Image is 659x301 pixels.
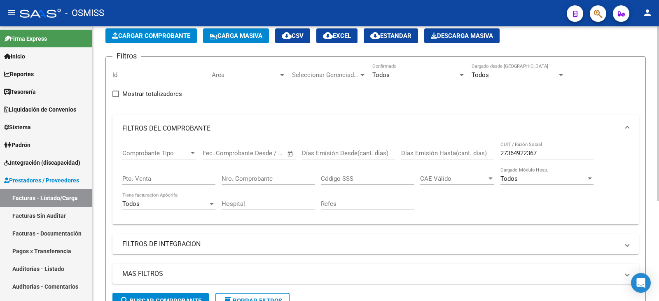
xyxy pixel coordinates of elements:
app-download-masive: Descarga masiva de comprobantes (adjuntos) [424,28,500,43]
mat-panel-title: MAS FILTROS [122,269,619,278]
mat-panel-title: FILTROS DE INTEGRACION [122,240,619,249]
span: EXCEL [323,32,351,40]
mat-icon: cloud_download [370,30,380,40]
span: Integración (discapacidad) [4,158,80,167]
span: Prestadores / Proveedores [4,176,79,185]
button: CSV [275,28,310,43]
input: Fecha inicio [203,149,236,157]
span: Todos [500,175,518,182]
span: Todos [472,71,489,79]
span: Tesorería [4,87,36,96]
mat-icon: cloud_download [323,30,333,40]
span: CAE Válido [420,175,487,182]
input: Fecha fin [243,149,283,157]
div: Open Intercom Messenger [631,273,651,293]
span: Mostrar totalizadores [122,89,182,99]
mat-icon: person [643,8,652,18]
span: Cargar Comprobante [112,32,190,40]
span: Area [212,71,278,79]
span: Reportes [4,70,34,79]
button: Cargar Comprobante [105,28,197,43]
span: Seleccionar Gerenciador [292,71,359,79]
span: Comprobante Tipo [122,149,189,157]
span: Carga Masiva [210,32,262,40]
span: Estandar [370,32,411,40]
mat-expansion-panel-header: FILTROS DEL COMPROBANTE [112,115,639,142]
mat-icon: cloud_download [282,30,292,40]
span: - OSMISS [65,4,104,22]
span: Padrón [4,140,30,149]
button: Estandar [364,28,418,43]
span: Todos [122,200,140,208]
button: Open calendar [286,149,295,159]
mat-expansion-panel-header: FILTROS DE INTEGRACION [112,234,639,254]
span: Inicio [4,52,25,61]
span: Todos [372,71,390,79]
div: FILTROS DEL COMPROBANTE [112,142,639,224]
mat-expansion-panel-header: MAS FILTROS [112,264,639,284]
mat-icon: menu [7,8,16,18]
mat-panel-title: FILTROS DEL COMPROBANTE [122,124,619,133]
button: Descarga Masiva [424,28,500,43]
button: Carga Masiva [203,28,269,43]
span: CSV [282,32,304,40]
button: EXCEL [316,28,358,43]
h3: Filtros [112,50,141,62]
span: Descarga Masiva [431,32,493,40]
span: Liquidación de Convenios [4,105,76,114]
span: Sistema [4,123,31,132]
span: Firma Express [4,34,47,43]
